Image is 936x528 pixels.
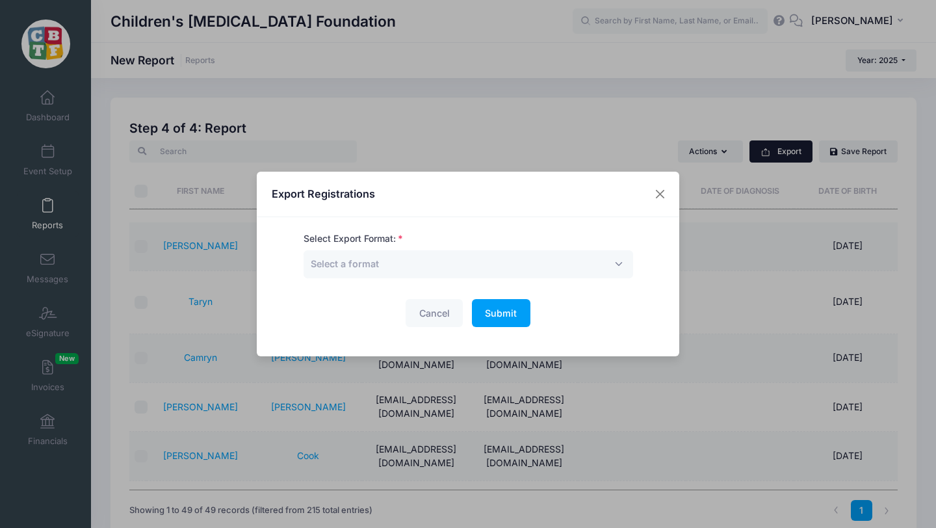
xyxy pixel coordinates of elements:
[272,186,375,202] h4: Export Registrations
[485,308,517,319] span: Submit
[472,299,530,327] button: Submit
[311,258,379,269] span: Select a format
[649,183,672,206] button: Close
[311,257,379,271] span: Select a format
[304,232,403,246] label: Select Export Format:
[304,250,633,278] span: Select a format
[406,299,463,327] button: Cancel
